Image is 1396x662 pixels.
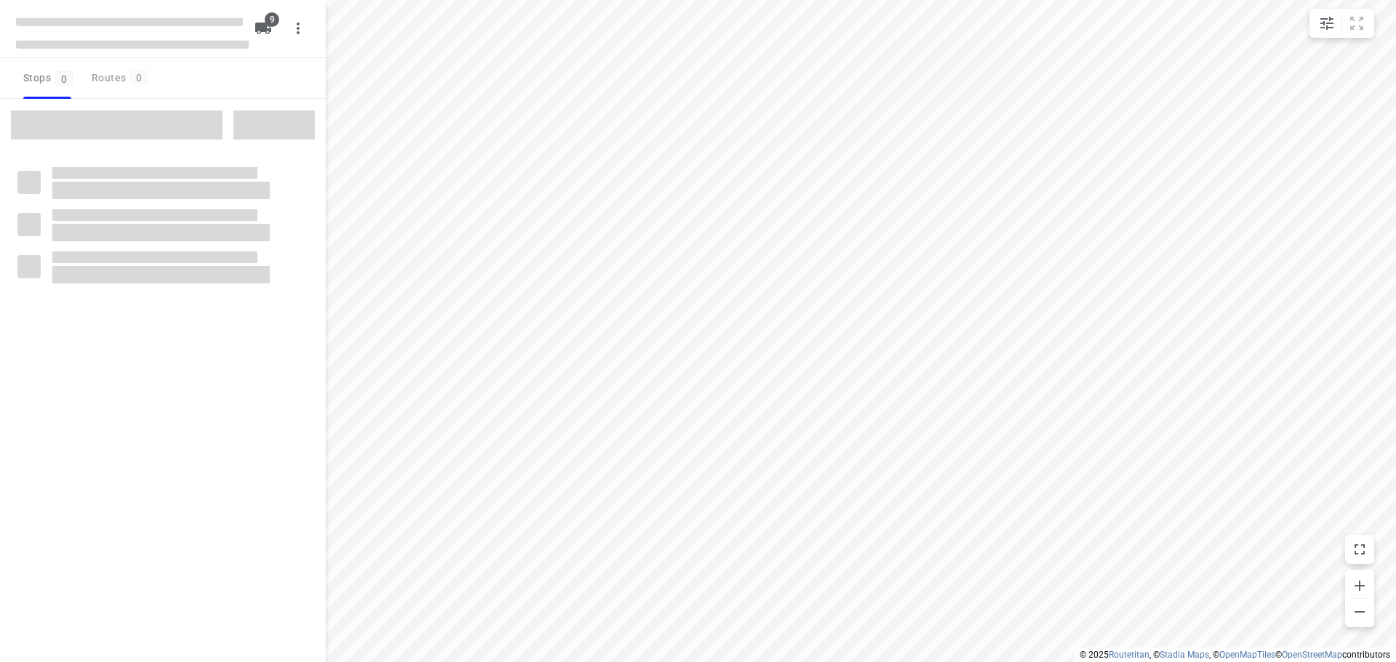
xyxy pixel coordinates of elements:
[1219,650,1275,660] a: OpenMapTiles
[1080,650,1390,660] li: © 2025 , © , © © contributors
[1109,650,1150,660] a: Routetitan
[1160,650,1209,660] a: Stadia Maps
[1309,9,1374,38] div: small contained button group
[1282,650,1342,660] a: OpenStreetMap
[1312,9,1341,38] button: Map settings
